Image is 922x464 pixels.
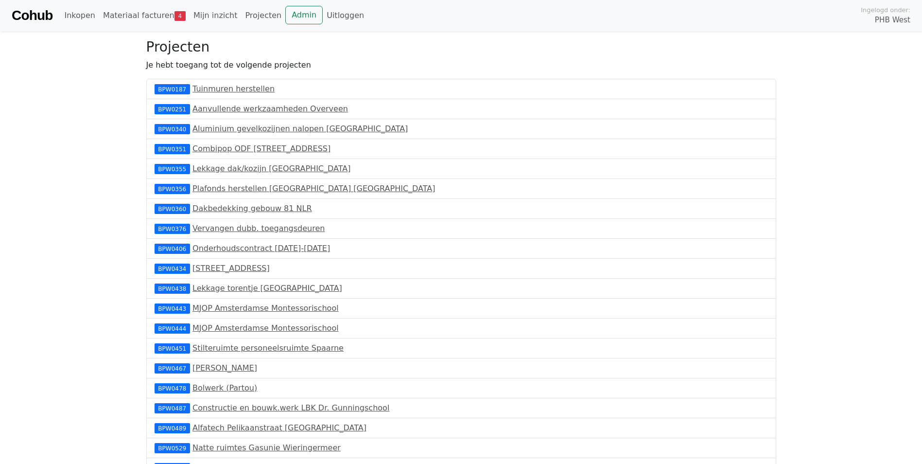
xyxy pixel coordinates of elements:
[192,363,257,373] a: [PERSON_NAME]
[155,124,190,134] div: BPW0340
[192,264,270,273] a: [STREET_ADDRESS]
[155,303,190,313] div: BPW0443
[155,323,190,333] div: BPW0444
[155,164,190,174] div: BPW0355
[875,15,910,26] span: PHB West
[192,224,325,233] a: Vervangen dubb. toegangsdeuren
[155,383,190,393] div: BPW0478
[155,144,190,154] div: BPW0351
[146,39,776,55] h3: Projecten
[192,164,350,173] a: Lekkage dak/kozijn [GEOGRAPHIC_DATA]
[99,6,190,25] a: Materiaal facturen4
[155,363,190,373] div: BPW0467
[192,144,331,153] a: Combipop ODF [STREET_ADDRESS]
[323,6,368,25] a: Uitloggen
[155,204,190,214] div: BPW0360
[192,84,275,93] a: Tuinmuren herstellen
[192,184,435,193] a: Plafonds herstellen [GEOGRAPHIC_DATA] [GEOGRAPHIC_DATA]
[155,84,190,94] div: BPW0187
[861,5,910,15] span: Ingelogd onder:
[192,443,341,452] a: Natte ruimtes Gasunie Wieringermeer
[192,323,339,333] a: MJOP Amsterdamse Montessorischool
[192,244,330,253] a: Onderhoudscontract [DATE]-[DATE]
[155,343,190,353] div: BPW0451
[192,284,342,293] a: Lekkage torentje [GEOGRAPHIC_DATA]
[155,423,190,433] div: BPW0489
[60,6,99,25] a: Inkopen
[241,6,285,25] a: Projecten
[192,383,257,393] a: Bolwerk (Partou)
[155,264,190,273] div: BPW0434
[192,303,339,313] a: MJOP Amsterdamse Montessorischool
[155,104,190,114] div: BPW0251
[192,403,389,412] a: Constructie en bouwk.werk LBK Dr. Gunningschool
[146,59,776,71] p: Je hebt toegang tot de volgende projecten
[155,284,190,293] div: BPW0438
[155,443,190,453] div: BPW0529
[155,184,190,194] div: BPW0356
[192,124,408,133] a: Aluminium gevelkozijnen nalopen [GEOGRAPHIC_DATA]
[155,244,190,253] div: BPW0406
[192,104,348,113] a: Aanvullende werkzaamheden Overveen
[192,343,344,353] a: Stilteruimte personeelsruimte Spaarne
[12,4,52,27] a: Cohub
[192,423,366,432] a: Alfatech Pelikaanstraat [GEOGRAPHIC_DATA]
[285,6,323,24] a: Admin
[155,403,190,413] div: BPW0487
[190,6,242,25] a: Mijn inzicht
[174,11,186,21] span: 4
[155,224,190,233] div: BPW0376
[192,204,312,213] a: Dakbedekking gebouw 81 NLR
